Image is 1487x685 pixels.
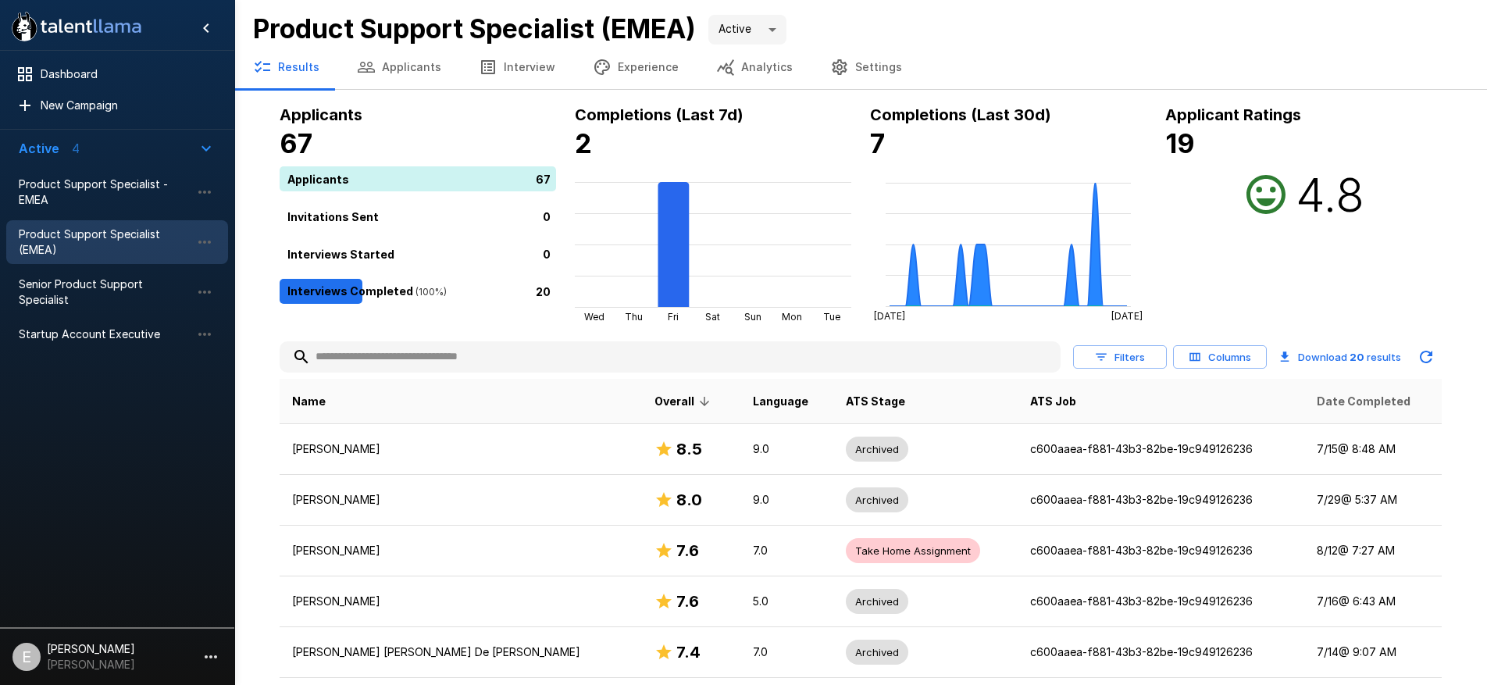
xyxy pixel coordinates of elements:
[1304,627,1442,678] td: 7/14 @ 9:07 AM
[1030,644,1292,660] p: c600aaea-f881-43b3-82be-19c949126236
[753,492,821,508] p: 9.0
[846,442,908,457] span: Archived
[870,127,885,159] b: 7
[575,127,592,159] b: 2
[292,594,629,609] p: [PERSON_NAME]
[1073,345,1167,369] button: Filters
[575,105,743,124] b: Completions (Last 7d)
[1410,341,1442,373] button: Updated Today - 6:44 AM
[292,392,326,411] span: Name
[846,645,908,660] span: Archived
[668,311,679,323] tspan: Fri
[697,45,811,89] button: Analytics
[676,437,702,462] h6: 8.5
[1030,441,1292,457] p: c600aaea-f881-43b3-82be-19c949126236
[744,311,761,323] tspan: Sun
[1273,341,1407,373] button: Download 20 results
[1296,166,1364,223] h2: 4.8
[460,45,574,89] button: Interview
[338,45,460,89] button: Applicants
[676,538,699,563] h6: 7.6
[543,208,551,224] p: 0
[823,311,840,323] tspan: Tue
[292,492,629,508] p: [PERSON_NAME]
[1165,127,1195,159] b: 19
[782,311,802,323] tspan: Mon
[1173,345,1267,369] button: Columns
[1304,526,1442,576] td: 8/12 @ 7:27 AM
[676,487,702,512] h6: 8.0
[625,311,643,323] tspan: Thu
[753,543,821,558] p: 7.0
[292,441,629,457] p: [PERSON_NAME]
[234,45,338,89] button: Results
[846,493,908,508] span: Archived
[292,543,629,558] p: [PERSON_NAME]
[536,170,551,187] p: 67
[292,644,629,660] p: [PERSON_NAME] [PERSON_NAME] De [PERSON_NAME]
[846,544,980,558] span: Take Home Assignment
[846,594,908,609] span: Archived
[1030,492,1292,508] p: c600aaea-f881-43b3-82be-19c949126236
[1030,543,1292,558] p: c600aaea-f881-43b3-82be-19c949126236
[1304,424,1442,475] td: 7/15 @ 8:48 AM
[676,640,701,665] h6: 7.4
[676,589,699,614] h6: 7.6
[874,310,905,322] tspan: [DATE]
[708,15,786,45] div: Active
[1165,105,1301,124] b: Applicant Ratings
[543,245,551,262] p: 0
[1030,594,1292,609] p: c600aaea-f881-43b3-82be-19c949126236
[753,392,808,411] span: Language
[706,311,721,323] tspan: Sat
[1304,475,1442,526] td: 7/29 @ 5:37 AM
[1304,576,1442,627] td: 7/16 @ 6:43 AM
[253,12,696,45] b: Product Support Specialist (EMEA)
[1111,310,1143,322] tspan: [DATE]
[280,105,362,124] b: Applicants
[536,283,551,299] p: 20
[753,441,821,457] p: 9.0
[1317,392,1410,411] span: Date Completed
[811,45,921,89] button: Settings
[1350,351,1364,363] b: 20
[280,127,312,159] b: 67
[584,311,604,323] tspan: Wed
[1030,392,1076,411] span: ATS Job
[870,105,1051,124] b: Completions (Last 30d)
[654,392,715,411] span: Overall
[753,594,821,609] p: 5.0
[846,392,905,411] span: ATS Stage
[574,45,697,89] button: Experience
[753,644,821,660] p: 7.0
